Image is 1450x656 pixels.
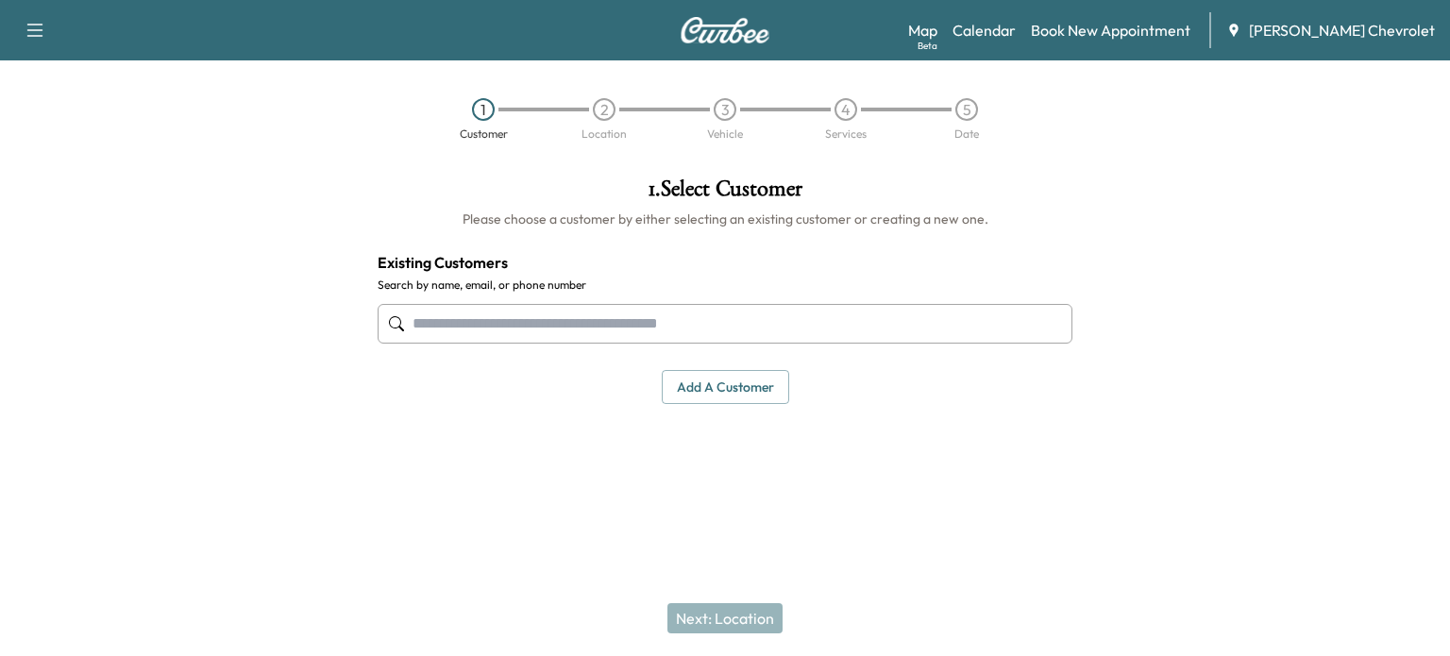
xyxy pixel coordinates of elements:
[707,128,743,140] div: Vehicle
[908,19,937,42] a: MapBeta
[1031,19,1190,42] a: Book New Appointment
[582,128,627,140] div: Location
[680,17,770,43] img: Curbee Logo
[378,210,1072,228] h6: Please choose a customer by either selecting an existing customer or creating a new one.
[835,98,857,121] div: 4
[378,177,1072,210] h1: 1 . Select Customer
[460,128,508,140] div: Customer
[918,39,937,53] div: Beta
[953,19,1016,42] a: Calendar
[825,128,867,140] div: Services
[378,251,1072,274] h4: Existing Customers
[714,98,736,121] div: 3
[593,98,615,121] div: 2
[955,98,978,121] div: 5
[662,370,789,405] button: Add a customer
[1249,19,1435,42] span: [PERSON_NAME] Chevrolet
[472,98,495,121] div: 1
[954,128,979,140] div: Date
[378,278,1072,293] label: Search by name, email, or phone number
